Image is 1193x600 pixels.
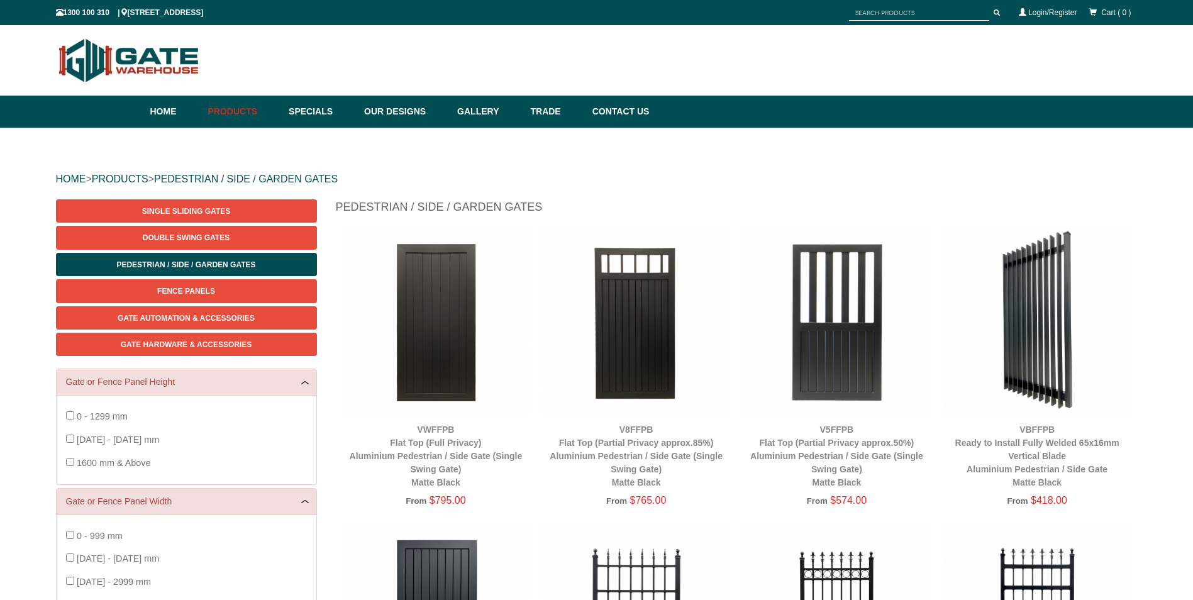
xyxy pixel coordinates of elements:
span: From [807,496,828,506]
img: VWFFPB - Flat Top (Full Privacy) - Aluminium Pedestrian / Side Gate (Single Swing Gate) - Matte B... [342,228,530,416]
span: 1600 mm & Above [77,458,151,468]
a: HOME [56,174,86,184]
span: 1300 100 310 | [STREET_ADDRESS] [56,8,204,17]
span: [DATE] - 2999 mm [77,577,151,587]
span: Cart ( 0 ) [1101,8,1131,17]
span: $795.00 [430,495,466,506]
img: VBFFPB - Ready to Install Fully Welded 65x16mm Vertical Blade - Aluminium Pedestrian / Side Gate ... [943,228,1131,416]
a: Our Designs [358,96,451,128]
span: $418.00 [1031,495,1067,506]
a: Gate or Fence Panel Height [66,375,307,389]
span: 0 - 999 mm [77,531,123,541]
h1: Pedestrian / Side / Garden Gates [336,199,1138,221]
a: Home [150,96,202,128]
a: Gate Hardware & Accessories [56,333,317,356]
a: Login/Register [1028,8,1077,17]
a: Products [202,96,283,128]
a: PEDESTRIAN / SIDE / GARDEN GATES [154,174,338,184]
input: SEARCH PRODUCTS [849,5,989,21]
span: From [1007,496,1028,506]
span: [DATE] - [DATE] mm [77,435,159,445]
span: $574.00 [830,495,867,506]
span: From [406,496,426,506]
a: Gate Automation & Accessories [56,306,317,330]
span: Gate Automation & Accessories [118,314,255,323]
a: VBFFPBReady to Install Fully Welded 65x16mm Vertical BladeAluminium Pedestrian / Side GateMatte B... [955,425,1119,487]
a: Single Sliding Gates [56,199,317,223]
img: Gate Warehouse [56,31,203,89]
span: Fence Panels [157,287,215,296]
a: Trade [524,96,585,128]
span: Gate Hardware & Accessories [121,340,252,349]
span: Single Sliding Gates [142,207,230,216]
a: VWFFPBFlat Top (Full Privacy)Aluminium Pedestrian / Side Gate (Single Swing Gate)Matte Black [350,425,523,487]
span: Double Swing Gates [143,233,230,242]
div: > > [56,159,1138,199]
a: Gallery [451,96,524,128]
span: [DATE] - [DATE] mm [77,553,159,564]
img: V5FFPB - Flat Top (Partial Privacy approx.50%) - Aluminium Pedestrian / Side Gate (Single Swing G... [743,228,931,416]
a: Gate or Fence Panel Width [66,495,307,508]
a: Fence Panels [56,279,317,303]
span: $765.00 [630,495,667,506]
span: Pedestrian / Side / Garden Gates [116,260,255,269]
a: Contact Us [586,96,650,128]
a: Specials [282,96,358,128]
img: V8FFPB - Flat Top (Partial Privacy approx.85%) - Aluminium Pedestrian / Side Gate (Single Swing G... [542,228,730,416]
a: PRODUCTS [92,174,148,184]
a: Pedestrian / Side / Garden Gates [56,253,317,276]
span: 0 - 1299 mm [77,411,128,421]
span: From [606,496,627,506]
a: V5FFPBFlat Top (Partial Privacy approx.50%)Aluminium Pedestrian / Side Gate (Single Swing Gate)Ma... [750,425,923,487]
a: Double Swing Gates [56,226,317,249]
a: V8FFPBFlat Top (Partial Privacy approx.85%)Aluminium Pedestrian / Side Gate (Single Swing Gate)Ma... [550,425,723,487]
